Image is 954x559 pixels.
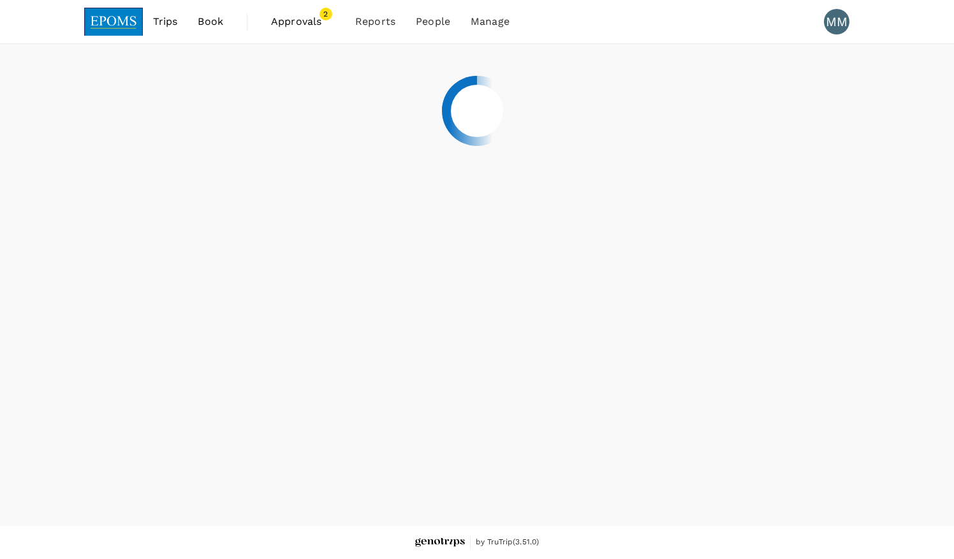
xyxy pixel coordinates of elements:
[355,14,395,29] span: Reports
[416,14,450,29] span: People
[271,14,335,29] span: Approvals
[153,14,178,29] span: Trips
[319,8,332,20] span: 2
[415,538,465,548] img: Genotrips - EPOMS
[198,14,223,29] span: Book
[84,8,143,36] img: EPOMS SDN BHD
[471,14,510,29] span: Manage
[476,536,539,549] span: by TruTrip ( 3.51.0 )
[824,9,849,34] div: MM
